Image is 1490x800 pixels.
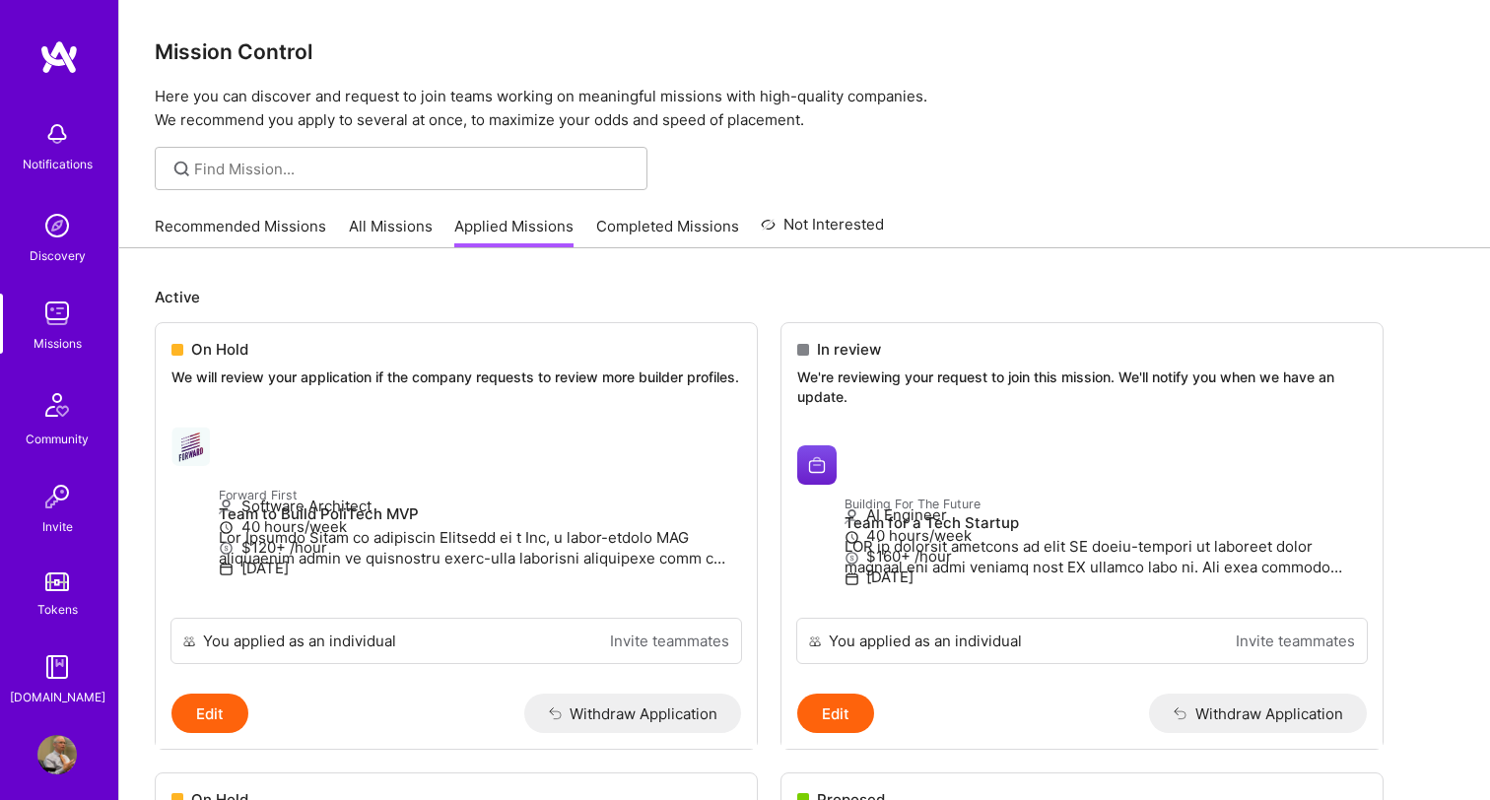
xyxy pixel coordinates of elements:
a: Not Interested [761,213,884,248]
span: On Hold [191,339,248,360]
a: All Missions [349,216,433,248]
img: discovery [37,206,77,245]
a: Invite teammates [1236,631,1355,651]
p: 40 hours/week [845,525,1367,546]
p: Active [155,287,1455,307]
img: User Avatar [37,735,77,774]
p: Here you can discover and request to join teams working on meaningful missions with high-quality ... [155,85,1455,132]
p: [DATE] [219,558,741,578]
p: $120+ /hour [219,537,741,558]
button: Edit [171,694,248,733]
a: User Avatar [33,735,82,774]
p: $160+ /hour [845,546,1367,567]
p: Software Architect [219,496,741,516]
div: [DOMAIN_NAME] [10,687,105,707]
i: icon Clock [219,520,234,535]
i: icon Applicant [845,509,859,524]
i: icon Calendar [219,562,234,576]
div: Notifications [23,154,93,174]
a: Recommended Missions [155,216,326,248]
img: Building For The Future company logo [797,445,837,485]
a: Completed Missions [596,216,739,248]
a: Invite teammates [610,631,729,651]
i: icon Calendar [845,571,859,586]
img: Invite [37,477,77,516]
button: Withdraw Application [1149,694,1367,733]
img: teamwork [37,294,77,333]
img: Forward First company logo [171,427,211,466]
button: Withdraw Application [524,694,742,733]
i: icon Clock [845,530,859,545]
a: Forward First company logoForward FirstTeam to Build PoliTech MVPLor Ipsumdo Sitam co adipiscin E... [156,411,757,619]
i: icon SearchGrey [170,158,193,180]
i: icon Applicant [219,500,234,514]
h3: Mission Control [155,39,1455,64]
button: Edit [797,694,874,733]
span: In review [817,339,881,360]
div: Invite [42,516,73,537]
img: guide book [37,647,77,687]
img: tokens [45,572,69,591]
img: bell [37,114,77,154]
input: Find Mission... [194,159,633,179]
div: Discovery [30,245,86,266]
p: AI Engineer [845,504,1367,525]
div: You applied as an individual [829,631,1022,651]
p: [DATE] [845,567,1367,587]
p: 40 hours/week [219,516,741,537]
div: Missions [34,333,82,354]
i: icon MoneyGray [219,541,234,556]
div: Community [26,429,89,449]
img: Community [34,381,81,429]
div: You applied as an individual [203,631,396,651]
p: We will review your application if the company requests to review more builder profiles. [171,367,741,387]
p: We're reviewing your request to join this mission. We'll notify you when we have an update. [797,367,1367,406]
a: Building For The Future company logoBuilding For The FutureTeam for a Tech StartupLOR ip dolorsit... [781,430,1383,618]
i: icon MoneyGray [845,551,859,566]
div: Tokens [37,599,78,620]
img: logo [39,39,79,75]
a: Applied Missions [454,216,574,248]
